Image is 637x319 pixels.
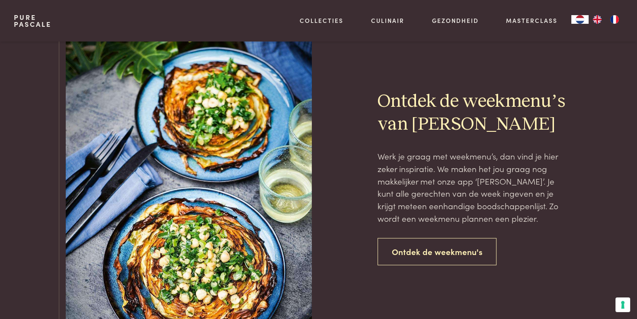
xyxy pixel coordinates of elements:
[300,16,343,25] a: Collecties
[571,15,623,24] aside: Language selected: Nederlands
[378,238,497,265] a: Ontdek de weekmenu's
[14,14,51,28] a: PurePascale
[571,15,589,24] a: NL
[378,150,572,224] p: Werk je graag met weekmenu’s, dan vind je hier zeker inspiratie. We maken het jou graag nog makke...
[571,15,589,24] div: Language
[589,15,623,24] ul: Language list
[615,297,630,312] button: Uw voorkeuren voor toestemming voor trackingtechnologieën
[378,90,572,136] h2: Ontdek de weekmenu’s van [PERSON_NAME]
[432,16,479,25] a: Gezondheid
[606,15,623,24] a: FR
[506,16,557,25] a: Masterclass
[371,16,404,25] a: Culinair
[589,15,606,24] a: EN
